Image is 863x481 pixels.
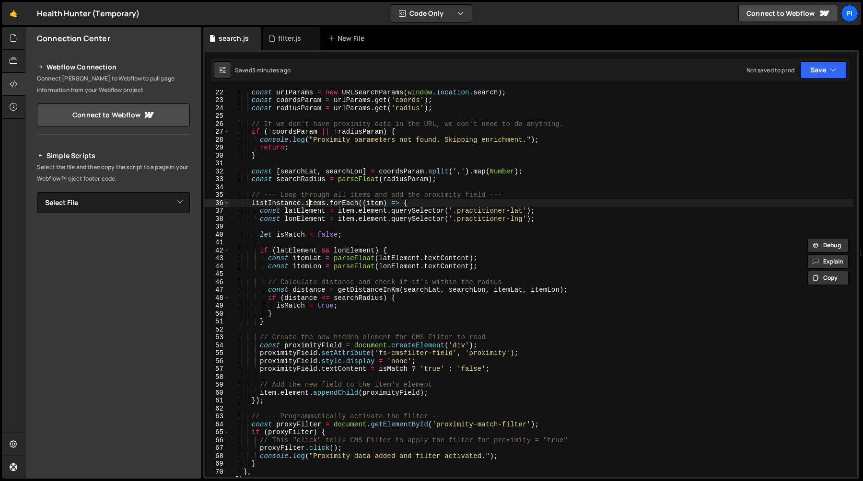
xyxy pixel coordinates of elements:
div: 46 [205,278,230,286]
div: 27 [205,128,230,136]
button: Debug [807,238,849,252]
div: 70 [205,468,230,476]
div: 63 [205,412,230,421]
p: Select the file and then copy the script to a page in your Webflow Project footer code. [37,161,190,184]
div: filter.js [278,34,301,43]
button: Explain [807,254,849,269]
div: 61 [205,397,230,405]
div: 51 [205,318,230,326]
div: 47 [205,286,230,294]
div: 56 [205,357,230,366]
div: 48 [205,294,230,302]
iframe: YouTube video player [37,229,191,315]
div: 36 [205,199,230,207]
div: 64 [205,421,230,429]
iframe: YouTube video player [37,321,191,408]
div: 28 [205,136,230,144]
div: 49 [205,302,230,310]
div: 68 [205,452,230,460]
div: 26 [205,120,230,128]
div: 25 [205,112,230,120]
h2: Connection Center [37,33,110,44]
div: 65 [205,428,230,436]
div: 43 [205,254,230,263]
div: 35 [205,191,230,199]
div: 57 [205,365,230,373]
div: 24 [205,104,230,113]
a: Connect to Webflow [738,5,838,22]
div: 39 [205,223,230,231]
button: Copy [807,271,849,285]
div: 32 [205,168,230,176]
div: 34 [205,183,230,192]
div: 38 [205,215,230,223]
div: 52 [205,326,230,334]
a: 🤙 [2,2,25,25]
div: 67 [205,444,230,452]
div: 62 [205,405,230,413]
div: 31 [205,160,230,168]
div: 41 [205,239,230,247]
div: 45 [205,270,230,278]
div: Not saved to prod [746,66,794,74]
p: Connect [PERSON_NAME] to Webflow to pull page information from your Webflow project [37,73,190,96]
div: 22 [205,89,230,97]
div: Saved [235,66,291,74]
div: 42 [205,247,230,255]
div: 44 [205,263,230,271]
div: 29 [205,144,230,152]
div: 55 [205,349,230,357]
div: 30 [205,152,230,160]
div: search.js [219,34,249,43]
div: 66 [205,436,230,445]
div: 37 [205,207,230,215]
div: 23 [205,96,230,104]
div: 59 [205,381,230,389]
a: Connect to Webflow [37,103,190,126]
div: 33 [205,175,230,183]
div: 50 [205,310,230,318]
button: Save [800,61,847,79]
div: 69 [205,460,230,468]
h2: Webflow Connection [37,61,190,73]
div: 54 [205,342,230,350]
div: 40 [205,231,230,239]
h2: Simple Scripts [37,150,190,161]
div: 53 [205,333,230,342]
div: 58 [205,373,230,381]
div: New File [328,34,368,43]
div: 3 minutes ago [252,66,291,74]
a: Pi [841,5,858,22]
button: Code Only [391,5,472,22]
div: Health Hunter (Temporary) [37,8,140,19]
div: 60 [205,389,230,397]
